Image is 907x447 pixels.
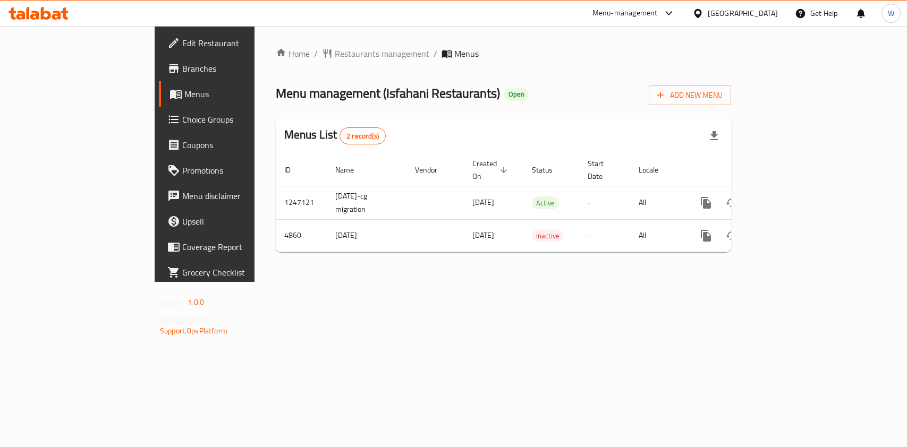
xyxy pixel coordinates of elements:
span: Open [504,90,529,99]
a: Coupons [159,132,306,158]
span: Promotions [182,164,298,177]
div: Menu-management [592,7,658,20]
li: / [314,47,318,60]
a: Menu disclaimer [159,183,306,209]
span: Version: [160,295,186,309]
span: Restaurants management [335,47,429,60]
div: Export file [701,123,727,149]
a: Choice Groups [159,107,306,132]
span: Name [335,164,368,176]
span: Choice Groups [182,113,298,126]
div: Open [504,88,529,101]
span: [DATE] [472,228,494,242]
a: Promotions [159,158,306,183]
span: Vendor [415,164,451,176]
span: Menus [184,88,298,100]
span: Coverage Report [182,240,298,253]
li: / [434,47,437,60]
button: more [693,223,719,248]
span: [DATE] [472,195,494,209]
h2: Menus List [284,127,386,144]
td: All [630,219,685,252]
span: Start Date [588,157,617,183]
span: Grocery Checklist [182,266,298,279]
span: Menu management ( Isfahani Restaurants ) [276,81,500,105]
span: Branches [182,62,298,75]
button: Change Status [719,223,744,248]
td: - [579,219,630,252]
a: Edit Restaurant [159,30,306,56]
span: Upsell [182,215,298,228]
td: [DATE]-cg migration [327,186,406,219]
span: ID [284,164,304,176]
span: Add New Menu [657,89,723,102]
a: Grocery Checklist [159,260,306,285]
td: All [630,186,685,219]
div: [GEOGRAPHIC_DATA] [708,7,778,19]
span: Menu disclaimer [182,190,298,202]
a: Coverage Report [159,234,306,260]
span: W [888,7,894,19]
a: Branches [159,56,306,81]
button: more [693,190,719,216]
a: Restaurants management [322,47,429,60]
span: Created On [472,157,511,183]
th: Actions [685,154,804,186]
span: Edit Restaurant [182,37,298,49]
span: Active [532,197,559,209]
div: Total records count [340,127,386,144]
span: Get support on: [160,313,209,327]
span: Inactive [532,230,564,242]
table: enhanced table [276,154,804,252]
button: Add New Menu [649,85,731,105]
span: Coupons [182,139,298,151]
span: Status [532,164,566,176]
span: Menus [454,47,479,60]
button: Change Status [719,190,744,216]
td: [DATE] [327,219,406,252]
a: Menus [159,81,306,107]
span: 1.0.0 [188,295,204,309]
nav: breadcrumb [276,47,731,60]
a: Upsell [159,209,306,234]
span: Locale [639,164,672,176]
a: Support.OpsPlatform [160,324,227,338]
td: - [579,186,630,219]
span: 2 record(s) [340,131,385,141]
